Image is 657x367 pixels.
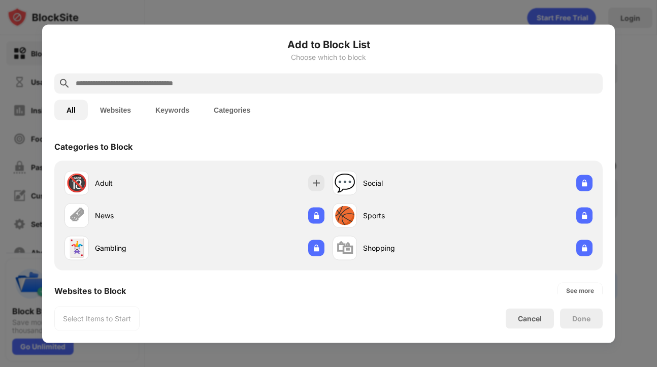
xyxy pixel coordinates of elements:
div: Websites to Block [54,285,126,295]
div: Choose which to block [54,53,603,61]
div: 🔞 [66,173,87,193]
button: Websites [88,99,143,120]
h6: Add to Block List [54,37,603,52]
div: 💬 [334,173,355,193]
button: Keywords [143,99,202,120]
div: Categories to Block [54,141,133,151]
div: Select Items to Start [63,313,131,323]
div: Gambling [95,243,194,253]
div: Adult [95,178,194,188]
div: Sports [363,210,463,221]
div: Social [363,178,463,188]
div: 🗞 [68,205,85,226]
button: All [54,99,88,120]
img: search.svg [58,77,71,89]
div: 🛍 [336,238,353,258]
div: Cancel [518,314,542,323]
div: 🃏 [66,238,87,258]
button: Categories [202,99,262,120]
div: 🏀 [334,205,355,226]
div: Shopping [363,243,463,253]
div: News [95,210,194,221]
div: See more [566,285,594,295]
div: Done [572,314,590,322]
